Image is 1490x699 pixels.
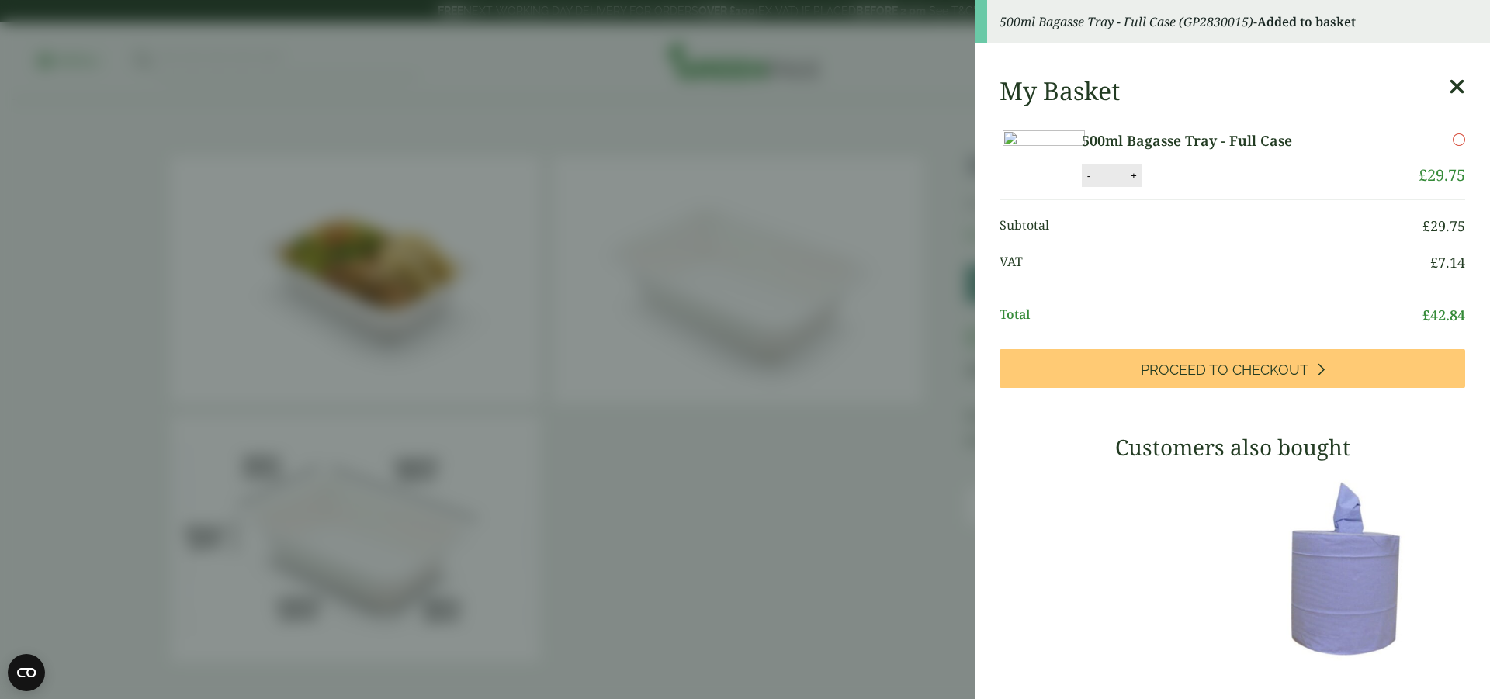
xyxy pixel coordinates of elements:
span: £ [1422,306,1430,324]
span: £ [1419,164,1427,185]
bdi: 29.75 [1422,216,1465,235]
h3: Customers also bought [1000,434,1465,461]
bdi: 7.14 [1430,253,1465,272]
button: - [1083,169,1095,182]
span: Proceed to Checkout [1141,362,1308,379]
img: 3630017-2-Ply-Blue-Centre-Feed-104m [1240,472,1465,666]
a: Remove this item [1453,130,1465,149]
strong: Added to basket [1257,13,1356,30]
span: £ [1422,216,1430,235]
em: 500ml Bagasse Tray - Full Case (GP2830015) [1000,13,1253,30]
button: Open CMP widget [8,654,45,691]
span: Subtotal [1000,216,1422,237]
span: VAT [1000,252,1430,273]
h2: My Basket [1000,76,1120,106]
span: £ [1430,253,1438,272]
span: Total [1000,305,1422,326]
a: Proceed to Checkout [1000,349,1465,388]
bdi: 29.75 [1419,164,1465,185]
button: + [1126,169,1142,182]
bdi: 42.84 [1422,306,1465,324]
a: 500ml Bagasse Tray - Full Case [1082,130,1356,151]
